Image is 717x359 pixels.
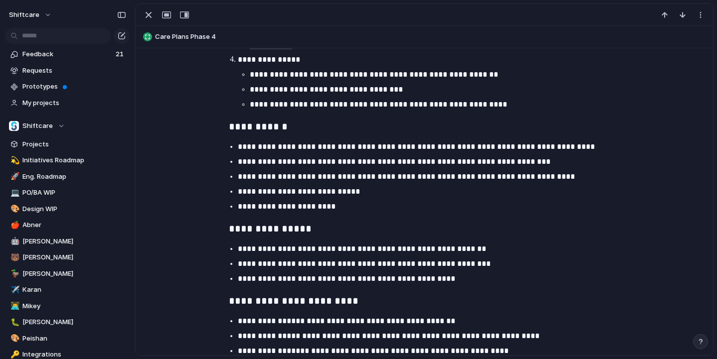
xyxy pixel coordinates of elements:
a: 🍎Abner [5,218,130,233]
button: shiftcare [4,7,57,23]
a: 🤖[PERSON_NAME] [5,234,130,249]
div: 💫 [10,155,17,166]
button: 💻 [9,188,19,198]
span: Design WIP [22,204,126,214]
a: 💫Initiatives Roadmap [5,153,130,168]
span: Feedback [22,49,113,59]
span: [PERSON_NAME] [22,269,126,279]
button: 🐻 [9,252,19,262]
a: 🐻[PERSON_NAME] [5,250,130,265]
button: 🎨 [9,334,19,344]
span: Shiftcare [22,121,53,131]
span: Peishan [22,334,126,344]
span: Prototypes [22,82,126,92]
button: 🦆 [9,269,19,279]
span: Mikey [22,301,126,311]
div: 💻 [10,187,17,199]
span: shiftcare [9,10,39,20]
div: 🦆 [10,268,17,279]
a: My projects [5,96,130,111]
a: 🎨Design WIP [5,202,130,217]
button: Care Plans Phase 4 [140,29,709,45]
span: [PERSON_NAME] [22,252,126,262]
a: ✈️Karan [5,282,130,297]
span: [PERSON_NAME] [22,237,126,246]
button: 🎨 [9,204,19,214]
span: Eng. Roadmap [22,172,126,182]
button: 🍎 [9,220,19,230]
div: 🐛 [10,317,17,328]
button: 🤖 [9,237,19,246]
div: ✈️ [10,284,17,296]
div: 👨‍💻 [10,300,17,312]
a: Projects [5,137,130,152]
div: 🐻 [10,252,17,263]
a: Feedback21 [5,47,130,62]
button: ✈️ [9,285,19,295]
span: Abner [22,220,126,230]
span: Care Plans Phase 4 [155,32,709,42]
a: 🚀Eng. Roadmap [5,169,130,184]
a: Requests [5,63,130,78]
a: 🎨Peishan [5,331,130,346]
button: Shiftcare [5,119,130,133]
a: 🐛[PERSON_NAME] [5,315,130,330]
button: 🚀 [9,172,19,182]
div: 🤖 [10,236,17,247]
a: 💻PO/BA WIP [5,185,130,200]
a: 🦆[PERSON_NAME] [5,266,130,281]
span: My projects [22,98,126,108]
div: 🚀 [10,171,17,182]
div: 🎨 [10,203,17,215]
span: Initiatives Roadmap [22,155,126,165]
span: Karan [22,285,126,295]
button: 💫 [9,155,19,165]
span: Projects [22,139,126,149]
span: Requests [22,66,126,76]
div: 🍎 [10,220,17,231]
span: PO/BA WIP [22,188,126,198]
button: 🐛 [9,317,19,327]
span: [PERSON_NAME] [22,317,126,327]
a: 👨‍💻Mikey [5,299,130,314]
span: 21 [116,49,126,59]
button: 👨‍💻 [9,301,19,311]
div: 🎨 [10,333,17,344]
a: Prototypes [5,79,130,94]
